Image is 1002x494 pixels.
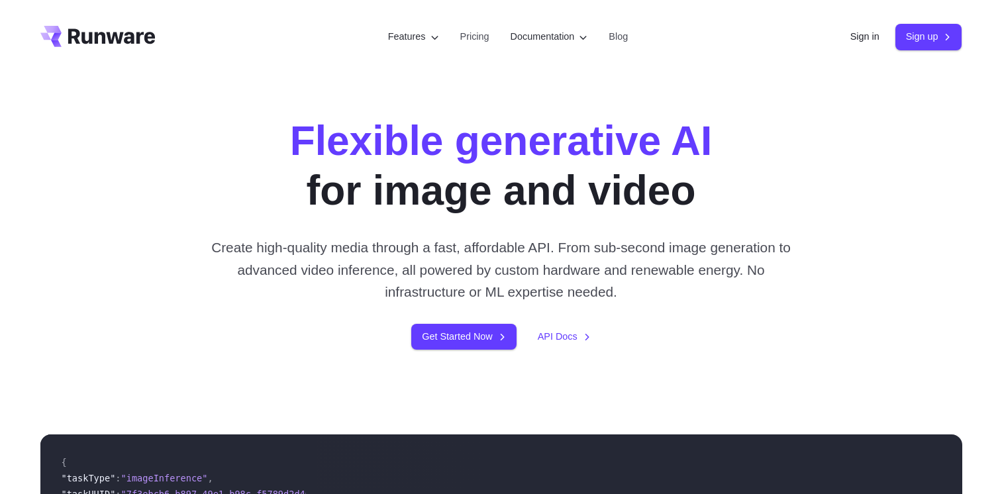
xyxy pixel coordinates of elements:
span: , [207,473,213,483]
a: Blog [609,29,628,44]
label: Features [388,29,439,44]
span: { [62,457,67,468]
a: Sign in [850,29,879,44]
a: Pricing [460,29,489,44]
span: "taskType" [62,473,116,483]
strong: Flexible generative AI [290,118,713,164]
label: Documentation [511,29,588,44]
a: Get Started Now [411,324,516,350]
span: "imageInference" [121,473,208,483]
h1: for image and video [290,117,713,215]
a: Go to / [40,26,156,47]
a: Sign up [895,24,962,50]
span: : [115,473,121,483]
a: API Docs [538,329,591,344]
p: Create high-quality media through a fast, affordable API. From sub-second image generation to adv... [206,236,796,303]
